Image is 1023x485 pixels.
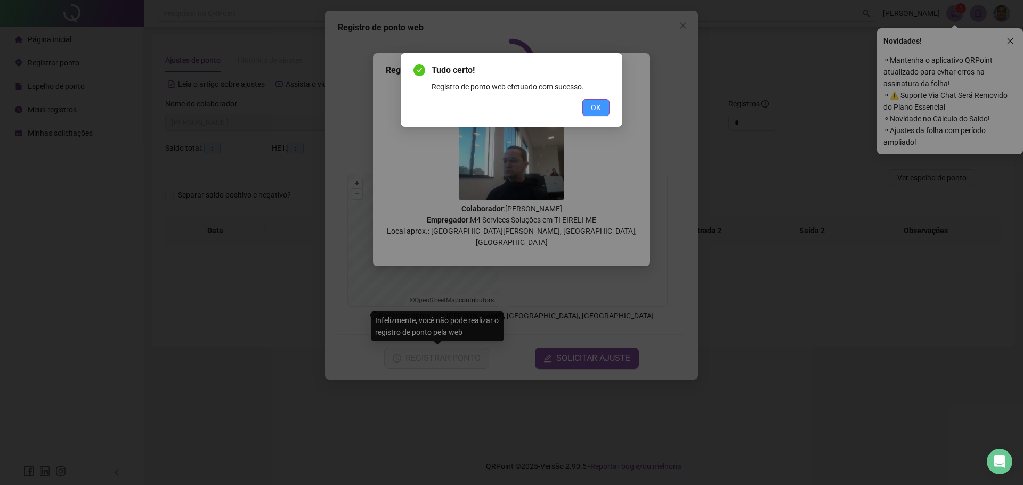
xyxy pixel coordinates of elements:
span: check-circle [413,64,425,76]
span: Tudo certo! [432,64,610,77]
span: OK [591,102,601,113]
button: OK [582,99,610,116]
div: Registro de ponto web efetuado com sucesso. [432,81,610,93]
div: Open Intercom Messenger [987,449,1012,474]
